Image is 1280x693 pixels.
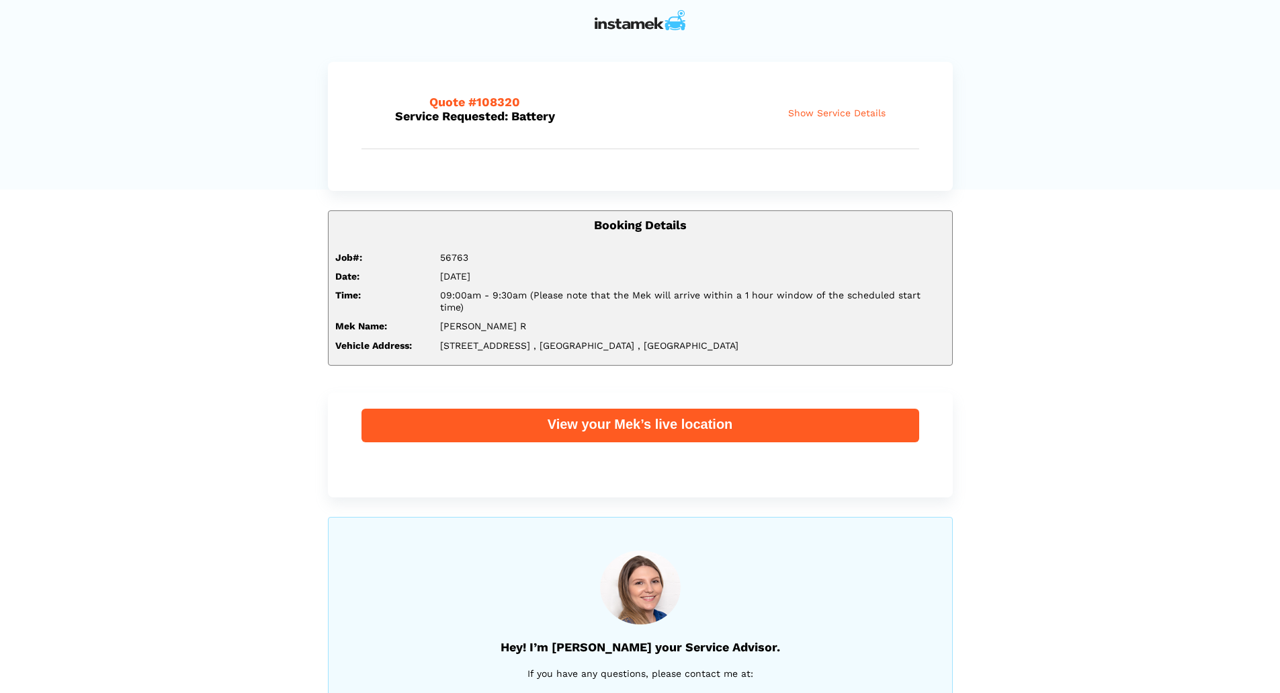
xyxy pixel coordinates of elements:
[430,289,955,313] div: 09:00am - 9:30am (Please note that the Mek will arrive within a 1 hour window of the scheduled st...
[638,340,738,351] span: , [GEOGRAPHIC_DATA]
[335,321,387,331] strong: Mek Name:
[335,340,412,351] strong: Vehicle Address:
[430,320,955,332] div: [PERSON_NAME] R
[430,251,955,263] div: 56763
[362,640,919,654] h5: Hey! I’m [PERSON_NAME] your Service Advisor.
[440,340,530,351] span: [STREET_ADDRESS]
[362,666,919,681] p: If you have any questions, please contact me at:
[335,271,359,282] strong: Date:
[361,415,919,433] div: View your Mek’s live location
[429,95,520,109] span: Quote #108320
[788,108,886,119] span: Show Service Details
[430,270,955,282] div: [DATE]
[395,95,589,123] h5: Service Requested: Battery
[335,290,361,300] strong: Time:
[335,252,362,263] strong: Job#:
[335,218,945,232] h5: Booking Details
[534,340,634,351] span: , [GEOGRAPHIC_DATA]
